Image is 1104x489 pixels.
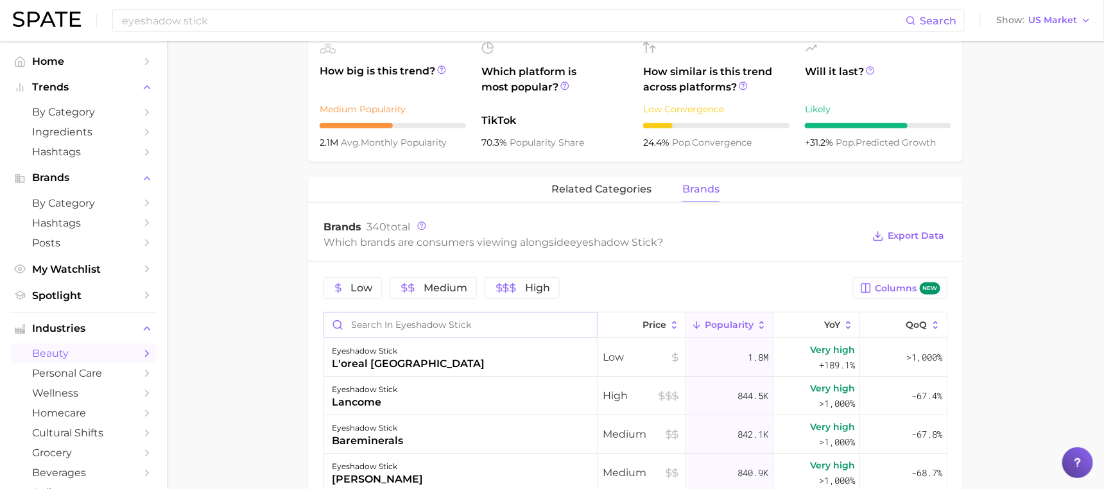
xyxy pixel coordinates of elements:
[603,427,680,442] span: Medium
[10,343,157,363] a: beauty
[810,419,855,434] span: Very high
[643,101,789,117] div: Low Convergence
[320,137,341,148] span: 2.1m
[525,283,550,293] span: High
[341,137,361,148] abbr: average
[875,282,940,295] span: Columns
[993,12,1094,29] button: ShowUS Market
[10,463,157,483] a: beverages
[672,137,692,148] abbr: popularity index
[32,407,135,419] span: homecare
[332,433,403,449] div: bareminerals
[332,382,397,397] div: eyeshadow stick
[603,350,680,365] span: Low
[10,383,157,403] a: wellness
[10,403,157,423] a: homecare
[424,283,467,293] span: Medium
[320,123,466,128] div: 5 / 10
[737,465,768,481] span: 840.9k
[32,217,135,229] span: Hashtags
[643,64,789,95] span: How similar is this trend across platforms?
[10,193,157,213] a: by Category
[911,388,942,404] span: -67.4%
[332,472,423,487] div: [PERSON_NAME]
[570,236,657,248] span: eyeshadow stick
[643,123,789,128] div: 2 / 10
[332,420,403,436] div: eyeshadow stick
[10,233,157,253] a: Posts
[805,101,951,117] div: Likely
[551,184,651,195] span: related categories
[805,64,951,95] span: Will it last?
[350,283,372,293] span: Low
[32,323,135,334] span: Industries
[819,397,855,409] span: >1,000%
[10,142,157,162] a: Hashtags
[906,351,942,363] span: >1,000%
[481,64,628,107] span: Which platform is most popular?
[643,137,672,148] span: 24.4%
[32,263,135,275] span: My Watchlist
[805,123,951,128] div: 7 / 10
[1028,17,1077,24] span: US Market
[911,465,942,481] span: -68.7%
[481,113,628,128] span: TikTok
[869,227,947,245] button: Export Data
[32,347,135,359] span: beauty
[853,277,947,299] button: Columnsnew
[686,313,773,338] button: Popularity
[906,320,927,330] span: QoQ
[836,137,856,148] abbr: popularity index
[32,81,135,93] span: Trends
[737,427,768,442] span: 842.1k
[32,197,135,209] span: by Category
[13,12,81,27] img: SPATE
[773,313,860,338] button: YoY
[320,64,466,95] span: How big is this trend?
[367,221,410,233] span: total
[324,338,947,377] button: eyeshadow stickl'oreal [GEOGRAPHIC_DATA]Low1.8mVery high+189.1%>1,000%
[32,126,135,138] span: Ingredients
[324,415,947,454] button: eyeshadow stickbaremineralsMedium842.1kVery high>1,000%-67.8%
[332,459,423,474] div: eyeshadow stick
[819,474,855,486] span: >1,000%
[32,146,135,158] span: Hashtags
[643,320,666,330] span: Price
[10,122,157,142] a: Ingredients
[10,423,157,443] a: cultural shifts
[682,184,720,195] span: brands
[10,363,157,383] a: personal care
[824,320,840,330] span: YoY
[836,137,936,148] span: predicted growth
[10,443,157,463] a: grocery
[32,237,135,249] span: Posts
[672,137,752,148] span: convergence
[32,447,135,459] span: grocery
[10,213,157,233] a: Hashtags
[510,137,584,148] span: popularity share
[324,313,597,337] input: Search in eyeshadow stick
[911,427,942,442] span: -67.8%
[32,55,135,67] span: Home
[819,436,855,448] span: >1,000%
[10,168,157,187] button: Brands
[805,137,836,148] span: +31.2%
[10,51,157,71] a: Home
[860,313,947,338] button: QoQ
[10,259,157,279] a: My Watchlist
[748,350,768,365] span: 1.8m
[32,467,135,479] span: beverages
[32,427,135,439] span: cultural shifts
[920,15,956,27] span: Search
[10,286,157,305] a: Spotlight
[320,101,466,117] div: Medium Popularity
[810,381,855,396] span: Very high
[705,320,754,330] span: Popularity
[920,282,940,295] span: new
[323,221,361,233] span: Brands
[810,458,855,473] span: Very high
[332,395,397,410] div: lancome
[888,230,944,241] span: Export Data
[996,17,1024,24] span: Show
[10,102,157,122] a: by Category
